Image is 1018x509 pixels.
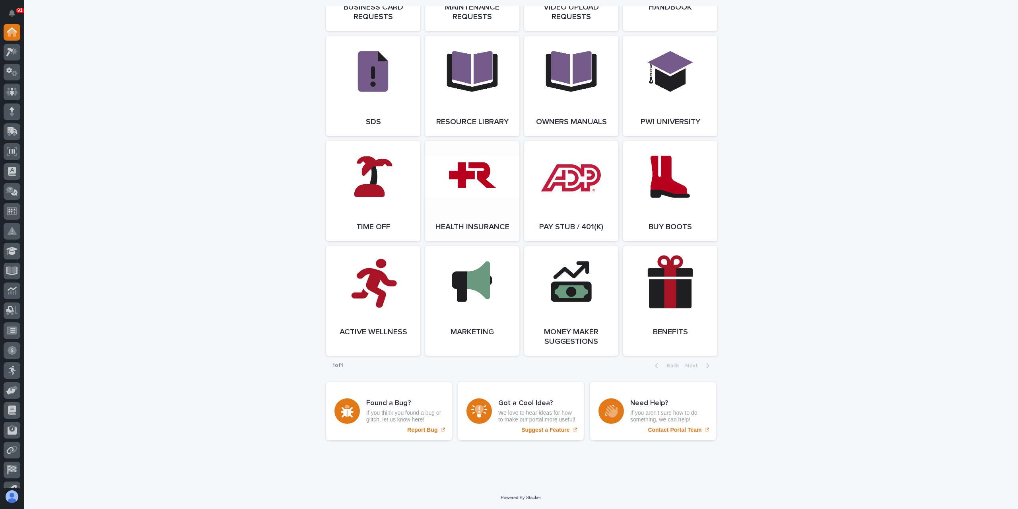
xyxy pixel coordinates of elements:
[623,36,717,136] a: PWI University
[590,382,716,440] a: Contact Portal Team
[524,36,618,136] a: Owners Manuals
[4,488,20,505] button: users-avatar
[407,427,437,433] p: Report Bug
[366,410,443,423] p: If you think you found a bug or glitch, let us know here!
[17,8,23,13] p: 91
[10,10,20,22] div: Notifications91
[501,495,541,500] a: Powered By Stacker
[662,363,679,369] span: Back
[630,410,707,423] p: If you aren't sure how to do something, we can help!
[682,362,716,369] button: Next
[623,246,717,356] a: Benefits
[623,141,717,241] a: Buy Boots
[649,362,682,369] button: Back
[685,363,703,369] span: Next
[498,399,575,408] h3: Got a Cool Idea?
[326,36,420,136] a: SDS
[326,246,420,356] a: Active Wellness
[326,382,452,440] a: Report Bug
[524,141,618,241] a: Pay Stub / 401(k)
[524,246,618,356] a: Money Maker Suggestions
[521,427,569,433] p: Suggest a Feature
[425,246,519,356] a: Marketing
[4,5,20,21] button: Notifications
[366,399,443,408] h3: Found a Bug?
[425,36,519,136] a: Resource Library
[498,410,575,423] p: We love to hear ideas for how to make our portal more useful!
[326,356,350,375] p: 1 of 1
[648,427,701,433] p: Contact Portal Team
[326,141,420,241] a: Time Off
[425,141,519,241] a: Health Insurance
[630,399,707,408] h3: Need Help?
[458,382,584,440] a: Suggest a Feature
